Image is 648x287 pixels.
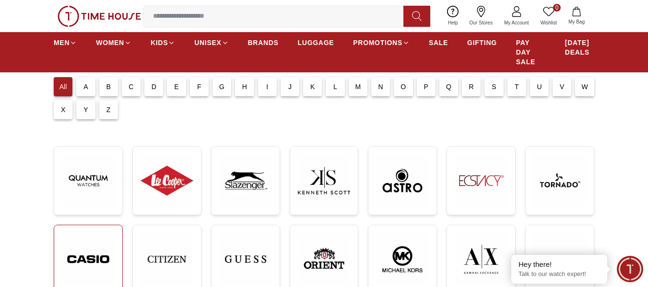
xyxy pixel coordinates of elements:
p: K [310,82,315,92]
img: ... [455,233,507,286]
span: My Account [500,19,533,26]
p: G [219,82,224,92]
a: MEN [54,34,77,51]
a: [DATE] DEALS [565,34,594,61]
p: O [401,82,406,92]
a: GIFTING [467,34,497,51]
p: V [560,82,565,92]
span: BRANDS [248,38,279,47]
p: P [424,82,428,92]
a: SALE [429,34,448,51]
a: Help [442,4,464,28]
p: Q [446,82,451,92]
a: WOMEN [96,34,131,51]
p: C [129,82,133,92]
p: S [492,82,496,92]
span: MEN [54,38,70,47]
span: UNISEX [194,38,221,47]
span: KIDS [151,38,168,47]
p: Y [83,105,88,115]
p: X [61,105,66,115]
p: W [581,82,588,92]
a: PAY DAY SALE [516,34,546,70]
img: ... [376,233,429,286]
img: ... [298,233,351,286]
span: Our Stores [466,19,496,26]
p: R [469,82,474,92]
button: My Bag [563,5,590,27]
a: Our Stores [464,4,498,28]
span: PAY DAY SALE [516,38,546,67]
p: M [355,82,361,92]
p: Talk to our watch expert! [518,270,600,278]
div: Chat Widget [617,256,643,282]
span: WOMEN [96,38,124,47]
p: All [59,82,67,92]
p: U [537,82,542,92]
p: F [197,82,201,92]
span: SALE [429,38,448,47]
p: I [266,82,268,92]
span: Help [444,19,462,26]
p: B [106,82,111,92]
span: GIFTING [467,38,497,47]
p: N [378,82,383,92]
span: My Bag [565,18,589,25]
img: ... [455,154,507,207]
span: 0 [553,4,561,11]
img: ... [376,154,429,207]
p: J [288,82,292,92]
p: E [174,82,179,92]
img: ... [62,233,115,286]
img: ... [141,154,193,207]
p: T [515,82,519,92]
img: ... [219,233,272,286]
a: BRANDS [248,34,279,51]
img: ... [219,154,272,207]
span: [DATE] DEALS [565,38,594,57]
span: Wishlist [537,19,561,26]
span: PROMOTIONS [353,38,402,47]
p: A [83,82,88,92]
img: ... [58,6,141,27]
p: Z [106,105,111,115]
p: H [242,82,247,92]
img: ... [533,154,586,207]
span: LUGGAGE [298,38,334,47]
a: UNISEX [194,34,228,51]
div: Hey there! [518,260,600,269]
p: L [333,82,337,92]
p: D [152,82,156,92]
img: ... [533,233,586,286]
img: ... [62,154,115,207]
a: PROMOTIONS [353,34,410,51]
a: LUGGAGE [298,34,334,51]
a: KIDS [151,34,175,51]
img: ... [141,233,193,286]
img: ... [298,154,351,207]
a: 0Wishlist [535,4,563,28]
